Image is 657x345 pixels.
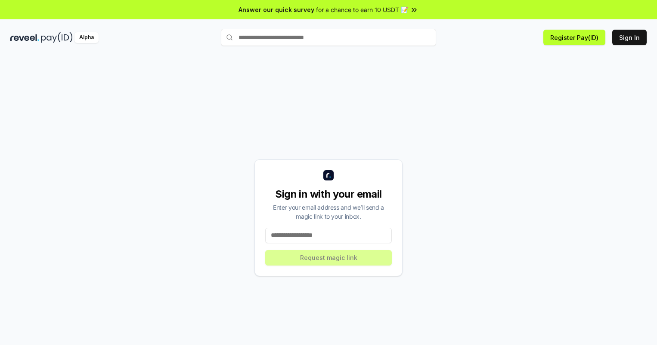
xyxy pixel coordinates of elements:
img: logo_small [323,170,334,180]
div: Sign in with your email [265,187,392,201]
button: Sign In [612,30,647,45]
img: pay_id [41,32,73,43]
button: Register Pay(ID) [543,30,605,45]
div: Alpha [74,32,99,43]
div: Enter your email address and we’ll send a magic link to your inbox. [265,203,392,221]
img: reveel_dark [10,32,39,43]
span: for a chance to earn 10 USDT 📝 [316,5,408,14]
span: Answer our quick survey [239,5,314,14]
